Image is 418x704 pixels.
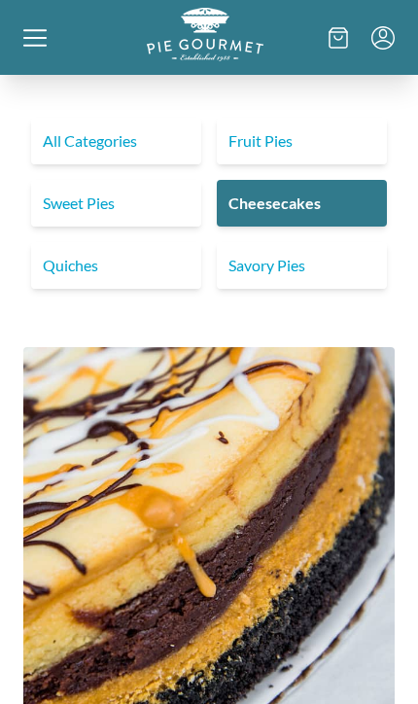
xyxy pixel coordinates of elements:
a: Cheesecakes [217,180,387,227]
a: Fruit Pies [217,118,387,164]
a: Logo [147,46,263,64]
a: Sweet Pies [31,180,201,227]
a: Savory Pies [217,242,387,289]
a: Quiches [31,242,201,289]
img: logo [147,8,263,61]
a: All Categories [31,118,201,164]
button: Menu [371,26,395,50]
